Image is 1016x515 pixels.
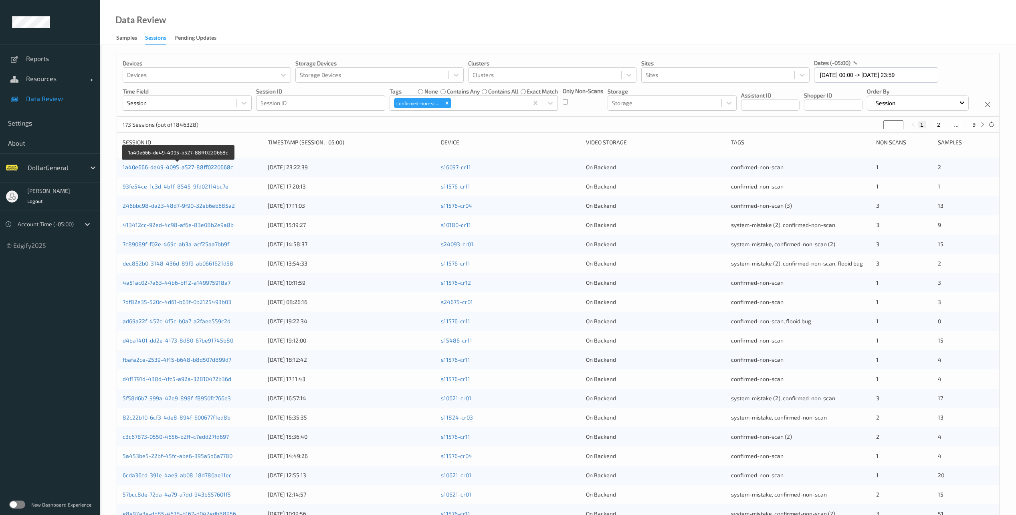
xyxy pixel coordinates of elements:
div: Device [441,138,580,146]
span: 13 [938,202,943,209]
span: confirmed-non-scan, flooid bug [731,318,811,324]
a: c3c67873-0550-4656-b2ff-c7edd27fd697 [123,433,229,440]
span: confirmed-non-scan [731,279,784,286]
a: 93fe54ce-1c3d-4b1f-8545-9fd02114bc7e [123,183,228,190]
div: [DATE] 17:20:13 [268,182,435,191]
a: s11824-cr03 [441,414,473,421]
span: confirmed-non-scan [731,337,784,344]
p: dates (-05:00) [814,59,850,67]
div: On Backend [586,433,725,441]
span: confirmed-non-scan (2) [731,433,792,440]
span: system-mistake (2), confirmed-non-scan [731,221,835,228]
span: 15 [938,241,943,247]
span: system-mistake (2), confirmed-non-scan [731,395,835,401]
div: Sessions [145,34,166,45]
div: Samples [116,34,137,44]
div: [DATE] 12:14:57 [268,491,435,499]
a: 82c22b10-6cf3-4de8-894f-600677f1ed8b [123,414,230,421]
button: ... [951,121,961,128]
div: Remove confirmed-non-scan [442,98,451,108]
div: On Backend [586,414,725,422]
span: 13 [938,414,943,421]
span: 3 [876,202,879,209]
div: On Backend [586,471,725,479]
a: s11576-cr11 [441,433,470,440]
div: Samples [938,138,994,146]
div: On Backend [586,221,725,229]
span: 4 [938,452,941,459]
span: 3 [876,241,879,247]
span: 3 [876,221,879,228]
span: 15 [938,337,943,344]
a: s11576-cr04 [441,202,472,209]
span: 3 [938,279,941,286]
a: 6cda36cd-391e-4ae9-ab08-18d780ae11ec [123,472,232,479]
span: 1 [876,318,879,324]
div: Timestamp (Session, -05:00) [268,138,435,146]
div: On Backend [586,317,725,325]
div: [DATE] 14:58:37 [268,240,435,248]
div: [DATE] 19:12:00 [268,337,435,345]
a: 7c89089f-f02e-469c-ab3a-acf25aa7bb9f [123,241,229,247]
span: confirmed-non-scan [731,452,784,459]
span: 9 [938,221,941,228]
div: [DATE] 16:57:14 [268,394,435,402]
p: Shopper ID [804,91,862,99]
span: 2 [876,433,879,440]
span: 3 [876,260,879,267]
p: Devices [123,59,291,67]
p: Clusters [468,59,636,67]
span: 4 [938,375,941,382]
a: s16097-cr11 [441,164,471,170]
a: 7df82e35-520c-4d61-b63f-0b2125493b03 [123,298,231,305]
div: Pending Updates [174,34,216,44]
div: Tags [731,138,871,146]
span: 1 [876,183,879,190]
div: [DATE] 15:19:27 [268,221,435,229]
span: 1 [876,375,879,382]
span: 1 [876,337,879,344]
div: On Backend [586,375,725,383]
span: 1 [876,472,879,479]
a: s11576-cr11 [441,375,470,382]
div: [DATE] 10:11:59 [268,279,435,287]
div: [DATE] 08:26:16 [268,298,435,306]
p: Sites [641,59,810,67]
span: 17 [938,395,943,401]
a: s11576-cr11 [441,260,470,267]
span: system-mistake, confirmed-non-scan [731,414,827,421]
span: confirmed-non-scan (3) [731,202,792,209]
a: s10621-cr01 [441,395,471,401]
span: 2 [938,260,941,267]
span: 2 [938,164,941,170]
span: confirmed-non-scan [731,356,784,363]
span: 15 [938,491,943,498]
span: system-mistake, confirmed-non-scan (2) [731,241,835,247]
a: 5a453be5-22bf-45fc-abe6-395a5d6a7780 [123,452,232,459]
span: 1 [876,164,879,170]
span: 1 [876,356,879,363]
a: 5f58d6b7-999a-42e9-898f-f8950fc766e3 [123,395,231,401]
a: 413412cc-92ed-4c98-af6e-83e08b2e9a8b [123,221,234,228]
a: s11576-cr12 [441,279,471,286]
a: s11576-cr04 [441,452,472,459]
button: 2 [935,121,943,128]
a: 246bbc98-da23-48d7-9f90-32eb6eb685a2 [123,202,235,209]
button: 9 [970,121,978,128]
div: Video Storage [586,138,725,146]
span: 4 [938,356,941,363]
a: s15486-cr11 [441,337,472,344]
div: [DATE] 18:12:42 [268,356,435,364]
p: Only Non-Scans [563,87,603,95]
p: Tags [390,87,402,95]
p: Session [873,99,898,107]
span: confirmed-non-scan [731,375,784,382]
div: Data Review [115,16,166,24]
a: fbafa2ce-2539-4f15-b648-b8d507d899d7 [123,356,231,363]
a: s11576-cr11 [441,356,470,363]
span: system-mistake (2), confirmed-non-scan, flooid bug [731,260,863,267]
span: 1 [876,298,879,305]
div: [DATE] 14:49:26 [268,452,435,460]
span: confirmed-non-scan [731,164,784,170]
span: 2 [876,414,879,421]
